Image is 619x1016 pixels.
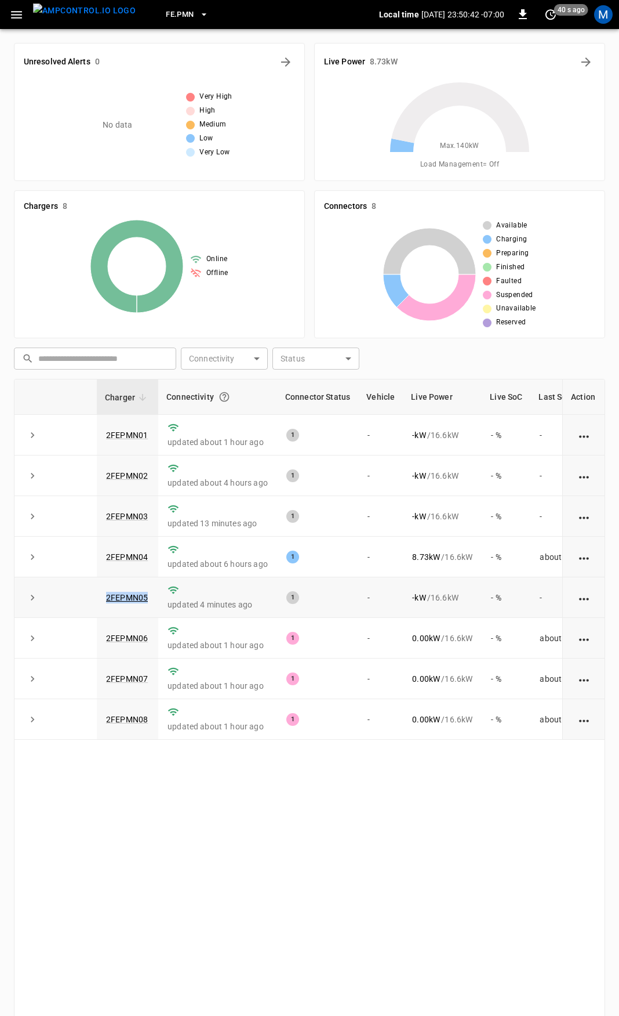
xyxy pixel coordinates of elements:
[577,551,591,563] div: action cell options
[358,379,403,415] th: Vehicle
[482,415,530,455] td: - %
[482,618,530,659] td: - %
[286,713,299,726] div: 1
[482,577,530,618] td: - %
[482,496,530,537] td: - %
[286,632,299,645] div: 1
[412,511,472,522] div: / 16.6 kW
[412,551,472,563] div: / 16.6 kW
[168,518,268,529] p: updated 13 minutes ago
[358,455,403,496] td: -
[166,386,269,407] div: Connectivity
[286,510,299,523] div: 1
[286,429,299,442] div: 1
[577,511,591,522] div: action cell options
[403,379,482,415] th: Live Power
[168,558,268,570] p: updated about 6 hours ago
[105,391,150,404] span: Charger
[199,91,232,103] span: Very High
[168,436,268,448] p: updated about 1 hour ago
[412,470,425,482] p: - kW
[286,591,299,604] div: 1
[370,56,398,68] h6: 8.73 kW
[206,267,228,279] span: Offline
[24,200,58,213] h6: Chargers
[358,618,403,659] td: -
[95,56,100,68] h6: 0
[168,721,268,732] p: updated about 1 hour ago
[496,248,529,259] span: Preparing
[482,537,530,577] td: - %
[577,429,591,441] div: action cell options
[496,262,525,273] span: Finished
[412,429,425,441] p: - kW
[577,592,591,603] div: action cell options
[412,714,472,725] div: / 16.6 kW
[168,477,268,489] p: updated about 4 hours ago
[168,599,268,610] p: updated 4 minutes ago
[358,699,403,740] td: -
[161,3,213,26] button: FE.PMN
[277,379,358,415] th: Connector Status
[496,303,536,314] span: Unavailable
[577,673,591,685] div: action cell options
[482,699,530,740] td: - %
[412,632,440,644] p: 0.00 kW
[358,415,403,455] td: -
[541,5,560,24] button: set refresh interval
[496,220,527,232] span: Available
[24,426,41,444] button: expand row
[496,290,533,301] span: Suspended
[24,467,41,485] button: expand row
[412,592,425,603] p: - kW
[286,551,299,563] div: 1
[199,133,213,144] span: Low
[106,674,148,684] a: 2FEPMN07
[358,659,403,699] td: -
[24,670,41,688] button: expand row
[420,159,499,171] span: Load Management = Off
[286,469,299,482] div: 1
[496,317,526,328] span: Reserved
[577,470,591,482] div: action cell options
[562,379,605,415] th: Action
[199,119,226,131] span: Medium
[166,8,194,21] span: FE.PMN
[214,386,235,407] button: Connection between the charger and our software.
[482,455,530,496] td: - %
[412,673,440,685] p: 0.00 kW
[379,9,419,20] p: Local time
[482,659,530,699] td: - %
[199,147,230,158] span: Very Low
[106,593,148,602] a: 2FEPMN05
[554,4,588,16] span: 40 s ago
[577,632,591,644] div: action cell options
[103,119,132,131] p: No data
[24,589,41,606] button: expand row
[372,200,376,213] h6: 8
[24,630,41,647] button: expand row
[412,511,425,522] p: - kW
[106,471,148,480] a: 2FEPMN02
[482,379,530,415] th: Live SoC
[412,714,440,725] p: 0.00 kW
[324,200,367,213] h6: Connectors
[358,496,403,537] td: -
[324,56,365,68] h6: Live Power
[412,429,472,441] div: / 16.6 kW
[168,639,268,651] p: updated about 1 hour ago
[440,140,479,152] span: Max. 140 kW
[206,254,227,265] span: Online
[594,5,613,24] div: profile-icon
[106,512,148,521] a: 2FEPMN03
[106,552,148,562] a: 2FEPMN04
[33,3,136,18] img: ampcontrol.io logo
[412,632,472,644] div: / 16.6 kW
[358,537,403,577] td: -
[24,508,41,525] button: expand row
[496,234,527,245] span: Charging
[24,56,90,68] h6: Unresolved Alerts
[24,548,41,566] button: expand row
[358,577,403,618] td: -
[106,634,148,643] a: 2FEPMN06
